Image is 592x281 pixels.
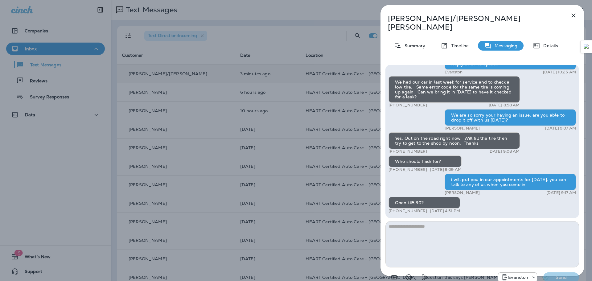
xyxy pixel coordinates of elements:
p: Timeline [448,43,469,48]
div: i will put you in our appointments for [DATE]. you can talk to any of us when you come in [445,174,576,190]
p: [PERSON_NAME] [445,190,480,195]
div: Who should I ask for? [388,155,462,167]
p: [DATE] 8:58 AM [489,103,520,108]
p: Evanston [445,70,462,75]
div: Yes. Out on the road right now. Will fill the tire then try to get to the shop by noon. Thanks [388,132,520,149]
p: [DATE] 9:08 AM [488,149,520,154]
p: [DATE] 10:25 AM [543,70,576,75]
p: Details [540,43,558,48]
p: Messaging [491,43,517,48]
div: +1 (847) 892-1225 [498,274,537,281]
p: Evanston [508,275,528,280]
p: [PHONE_NUMBER] [388,103,427,108]
p: [PERSON_NAME]/[PERSON_NAME] [PERSON_NAME] [388,14,556,31]
div: Open til5:30? [388,197,460,209]
p: [PHONE_NUMBER] [388,149,427,154]
img: Detect Auto [584,44,589,49]
p: [DATE] 9:09 AM [430,167,462,172]
p: [PERSON_NAME] [445,126,480,131]
div: We are so sorry your having an issue, are you able to drop it off with us [DATE]? [445,109,576,126]
div: We had our car in last week for service and to check a low tire. Same error code for the same tir... [388,76,520,103]
p: [DATE] 4:51 PM [430,209,460,213]
p: [DATE] 9:07 AM [545,126,576,131]
p: [PHONE_NUMBER] [388,209,427,213]
p: Summary [401,43,425,48]
p: [DATE] 9:17 AM [546,190,576,195]
p: [PHONE_NUMBER] [388,167,427,172]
